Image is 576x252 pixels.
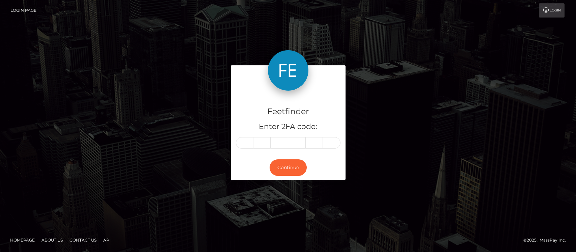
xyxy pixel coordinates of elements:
img: Feetfinder [268,50,308,91]
a: Login [539,3,565,18]
div: © 2025 , MassPay Inc. [523,237,571,244]
a: About Us [39,235,65,245]
a: Contact Us [67,235,99,245]
a: Login Page [10,3,36,18]
a: API [101,235,113,245]
a: Homepage [7,235,37,245]
button: Continue [270,159,307,176]
h5: Enter 2FA code: [236,122,340,132]
h4: Feetfinder [236,106,340,118]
